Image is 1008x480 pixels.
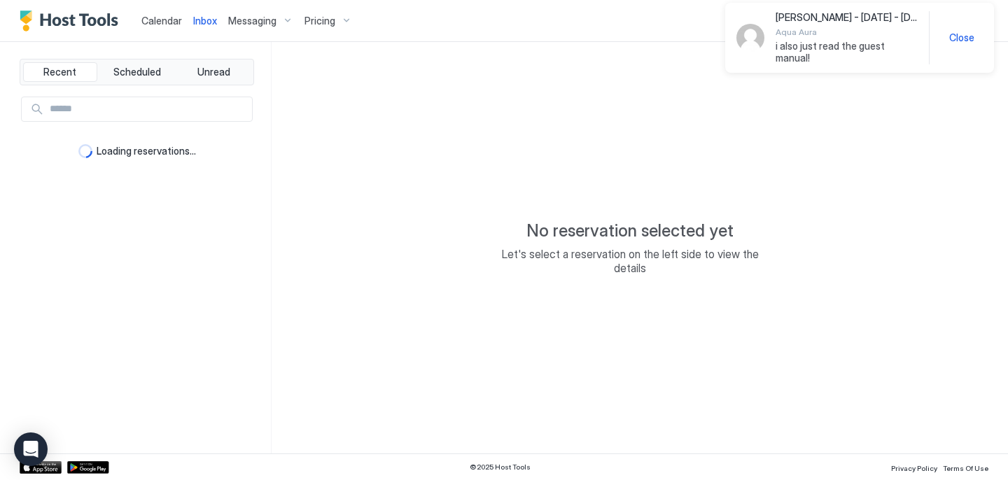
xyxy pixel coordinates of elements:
[949,31,974,44] span: Close
[943,464,988,472] span: Terms Of Use
[97,145,196,157] span: Loading reservations...
[193,15,217,27] span: Inbox
[20,461,62,474] a: App Store
[193,13,217,28] a: Inbox
[20,59,254,85] div: tab-group
[197,66,230,78] span: Unread
[228,15,276,27] span: Messaging
[776,11,918,24] span: [PERSON_NAME] - [DATE] - [DATE]
[891,464,937,472] span: Privacy Policy
[490,247,770,275] span: Let's select a reservation on the left side to view the details
[113,66,161,78] span: Scheduled
[891,460,937,474] a: Privacy Policy
[470,463,531,472] span: © 2025 Host Tools
[776,27,918,37] span: Aqua Aura
[776,40,918,64] span: i also just read the guest manual!
[176,62,251,82] button: Unread
[736,24,764,52] div: Avatar
[526,220,734,241] span: No reservation selected yet
[67,461,109,474] a: Google Play Store
[14,432,48,466] div: Open Intercom Messenger
[20,10,125,31] a: Host Tools Logo
[141,15,182,27] span: Calendar
[78,144,92,158] div: loading
[100,62,174,82] button: Scheduled
[304,15,335,27] span: Pricing
[44,97,252,121] input: Input Field
[43,66,76,78] span: Recent
[23,62,97,82] button: Recent
[141,13,182,28] a: Calendar
[943,460,988,474] a: Terms Of Use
